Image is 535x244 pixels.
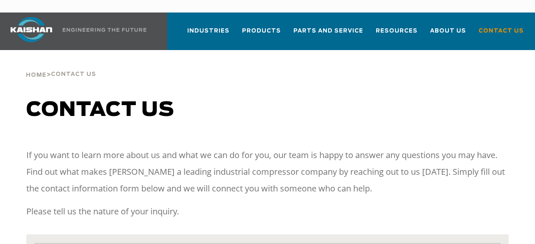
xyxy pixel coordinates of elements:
span: Contact us [26,100,174,120]
a: Parts and Service [293,20,363,48]
span: Products [242,26,281,36]
span: Contact Us [479,26,524,36]
a: Resources [376,20,418,48]
a: Industries [187,20,229,48]
p: Please tell us the nature of your inquiry. [26,203,509,220]
span: Parts and Service [293,26,363,36]
a: Products [242,20,281,48]
p: If you want to learn more about us and what we can do for you, our team is happy to answer any qu... [26,147,509,197]
span: Resources [376,26,418,36]
span: Home [26,73,46,78]
a: Home [26,71,46,78]
span: Contact Us [51,72,96,77]
span: Industries [187,26,229,36]
span: About Us [430,26,466,36]
a: About Us [430,20,466,48]
a: Contact Us [479,20,524,48]
img: Engineering the future [63,28,146,32]
div: > [26,50,96,82]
